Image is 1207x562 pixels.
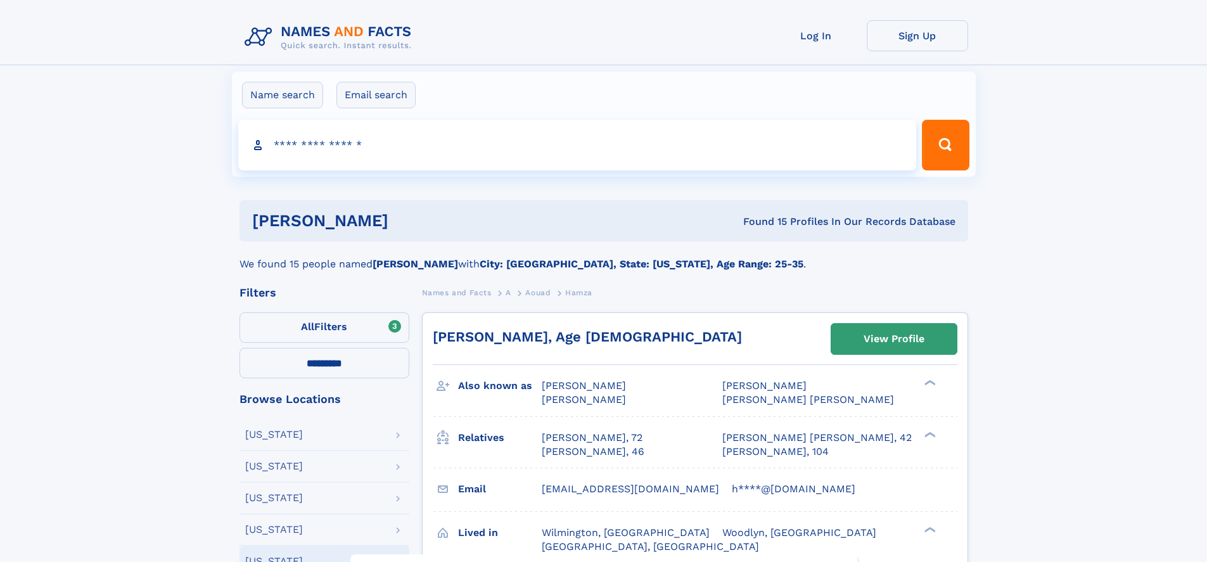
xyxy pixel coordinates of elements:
b: City: [GEOGRAPHIC_DATA], State: [US_STATE], Age Range: 25-35 [480,258,803,270]
span: [EMAIL_ADDRESS][DOMAIN_NAME] [542,483,719,495]
a: Names and Facts [422,284,492,300]
span: A [506,288,511,297]
b: [PERSON_NAME] [373,258,458,270]
span: [PERSON_NAME] [PERSON_NAME] [722,393,894,406]
a: A [506,284,511,300]
label: Filters [239,312,409,343]
span: [PERSON_NAME] [542,380,626,392]
h3: Lived in [458,522,542,544]
input: search input [238,120,917,170]
div: ❯ [921,379,936,387]
div: [US_STATE] [245,461,303,471]
div: We found 15 people named with . [239,241,968,272]
a: [PERSON_NAME], 46 [542,445,644,459]
span: [GEOGRAPHIC_DATA], [GEOGRAPHIC_DATA] [542,540,759,552]
div: ❯ [921,525,936,533]
span: [PERSON_NAME] [722,380,807,392]
div: ❯ [921,430,936,438]
span: All [301,321,314,333]
label: Name search [242,82,323,108]
div: View Profile [864,324,924,354]
div: [US_STATE] [245,430,303,440]
img: Logo Names and Facts [239,20,422,54]
a: Aouad [525,284,551,300]
a: [PERSON_NAME] [PERSON_NAME], 42 [722,431,912,445]
a: [PERSON_NAME], Age [DEMOGRAPHIC_DATA] [433,329,742,345]
div: [US_STATE] [245,525,303,535]
button: Search Button [922,120,969,170]
div: Browse Locations [239,393,409,405]
label: Email search [336,82,416,108]
a: Log In [765,20,867,51]
a: [PERSON_NAME], 104 [722,445,829,459]
h1: [PERSON_NAME] [252,213,566,229]
div: Found 15 Profiles In Our Records Database [566,215,955,229]
span: Aouad [525,288,551,297]
a: Sign Up [867,20,968,51]
div: Filters [239,287,409,298]
span: Hamza [565,288,592,297]
span: Wilmington, [GEOGRAPHIC_DATA] [542,527,710,539]
h3: Email [458,478,542,500]
div: [US_STATE] [245,493,303,503]
span: [PERSON_NAME] [542,393,626,406]
a: [PERSON_NAME], 72 [542,431,642,445]
h3: Relatives [458,427,542,449]
h3: Also known as [458,375,542,397]
a: View Profile [831,324,957,354]
span: Woodlyn, [GEOGRAPHIC_DATA] [722,527,876,539]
